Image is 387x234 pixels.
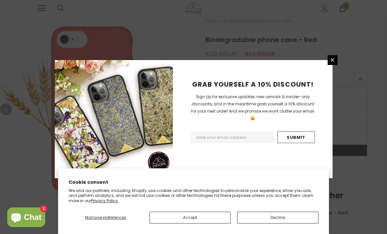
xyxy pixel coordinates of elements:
inbox-online-store-chat: Shopify online store chat [5,207,47,229]
span: Sign Up for exclusive updates, new arrivals & insider-only discounts, and in the meantime grab yo... [191,94,314,121]
a: Privacy Policy [91,198,118,203]
span: GRAB YOURSELF A 10% DISCOUNT! [192,80,314,89]
button: Manage preferences [69,212,143,223]
input: Submit [277,131,315,143]
h2: Cookie consent [69,179,318,186]
p: We and our partners, including Shopify, use cookies and other technologies to personalize your ex... [69,188,318,203]
button: Accept [150,212,231,223]
span: Manage preferences [85,215,126,220]
a: Close [328,55,337,65]
input: Email Address [191,131,274,143]
button: Decline [237,212,318,223]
